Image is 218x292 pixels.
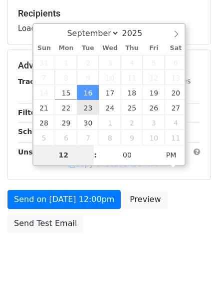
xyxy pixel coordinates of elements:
[33,130,55,145] span: October 5, 2025
[18,8,200,19] h5: Recipients
[99,70,121,85] span: September 10, 2025
[18,127,54,135] strong: Schedule
[121,115,143,130] span: October 2, 2025
[18,77,51,85] strong: Tracking
[119,28,155,38] input: Year
[99,100,121,115] span: September 24, 2025
[18,108,43,116] strong: Filters
[77,85,99,100] span: September 16, 2025
[77,130,99,145] span: October 7, 2025
[165,130,187,145] span: October 11, 2025
[143,100,165,115] span: September 26, 2025
[55,70,77,85] span: September 8, 2025
[55,85,77,100] span: September 15, 2025
[77,55,99,70] span: September 2, 2025
[165,55,187,70] span: September 6, 2025
[97,145,158,165] input: Minute
[99,55,121,70] span: September 3, 2025
[55,130,77,145] span: October 6, 2025
[55,55,77,70] span: September 1, 2025
[99,115,121,130] span: October 1, 2025
[143,130,165,145] span: October 10, 2025
[121,45,143,51] span: Thu
[143,70,165,85] span: September 12, 2025
[33,85,55,100] span: September 14, 2025
[77,100,99,115] span: September 23, 2025
[33,115,55,130] span: September 28, 2025
[121,70,143,85] span: September 11, 2025
[77,45,99,51] span: Tue
[123,190,167,209] a: Preview
[158,145,185,165] span: Click to toggle
[165,85,187,100] span: September 20, 2025
[18,148,67,156] strong: Unsubscribe
[18,60,200,71] h5: Advanced
[33,45,55,51] span: Sun
[94,145,97,165] span: :
[33,55,55,70] span: August 31, 2025
[99,130,121,145] span: October 8, 2025
[121,130,143,145] span: October 9, 2025
[168,244,218,292] iframe: Chat Widget
[143,55,165,70] span: September 5, 2025
[55,115,77,130] span: September 29, 2025
[121,85,143,100] span: September 18, 2025
[77,70,99,85] span: September 9, 2025
[165,45,187,51] span: Sat
[99,85,121,100] span: September 17, 2025
[33,145,94,165] input: Hour
[7,190,121,209] a: Send on [DATE] 12:00pm
[33,100,55,115] span: September 21, 2025
[143,45,165,51] span: Fri
[121,100,143,115] span: September 25, 2025
[33,70,55,85] span: September 7, 2025
[143,85,165,100] span: September 19, 2025
[143,115,165,130] span: October 3, 2025
[77,115,99,130] span: September 30, 2025
[7,214,83,233] a: Send Test Email
[55,45,77,51] span: Mon
[165,70,187,85] span: September 13, 2025
[99,45,121,51] span: Wed
[165,115,187,130] span: October 4, 2025
[165,100,187,115] span: September 27, 2025
[67,159,157,168] a: Copy unsubscribe link
[18,8,200,34] div: Loading...
[121,55,143,70] span: September 4, 2025
[55,100,77,115] span: September 22, 2025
